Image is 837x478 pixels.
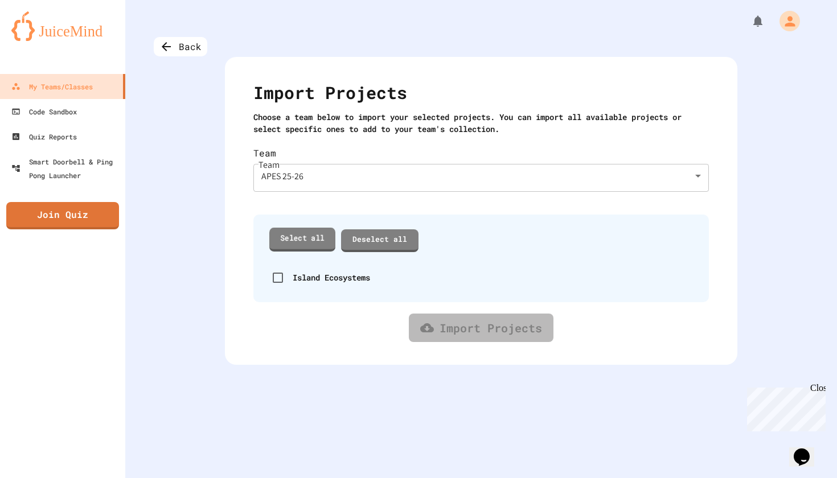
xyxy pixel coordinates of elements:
[253,111,709,135] div: Choose a team below to import your selected projects. You can import all available projects or se...
[409,314,553,342] a: Import Projects
[730,11,768,31] div: My Notifications
[742,383,826,431] iframe: chat widget
[11,155,121,182] div: Smart Doorbell & Ping Pong Launcher
[341,229,419,252] a: Deselect all
[253,146,709,160] label: Team
[154,37,207,56] div: Back
[11,130,77,143] div: Quiz Reports
[11,80,93,93] div: My Teams/Classes
[5,5,79,72] div: Chat with us now!Close
[269,228,335,251] a: Select all
[11,11,114,41] img: logo-orange.svg
[11,105,77,118] div: Code Sandbox
[293,271,370,283] div: Island Ecosystems
[253,160,709,192] div: APES 25-26
[253,80,709,111] div: Import Projects
[6,202,119,229] a: Join Quiz
[789,432,826,467] iframe: chat widget
[768,8,803,34] div: My Account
